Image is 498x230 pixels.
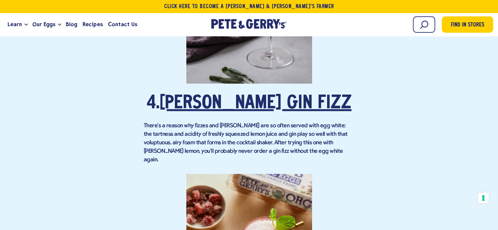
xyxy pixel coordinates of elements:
a: Blog [63,16,80,33]
span: Our Eggs [32,20,55,28]
span: Contact Us [108,20,137,28]
a: Find in Stores [442,16,493,33]
a: Contact Us [105,16,140,33]
span: Blog [66,20,77,28]
input: Search [413,16,435,33]
h2: 4. [144,94,355,113]
span: Learn [8,20,22,28]
button: Your consent preferences for tracking technologies [478,192,489,203]
span: Recipes [83,20,102,28]
button: Open the dropdown menu for Our Eggs [58,24,61,26]
span: Find in Stores [451,21,484,30]
a: [PERSON_NAME] Gin Fizz [159,95,352,113]
button: Open the dropdown menu for Learn [25,24,28,26]
a: Learn [5,16,25,33]
a: Our Eggs [30,16,58,33]
a: Recipes [80,16,105,33]
p: There's a reason why fizzes and [PERSON_NAME] are so often served with egg white: the tartness an... [144,122,355,164]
